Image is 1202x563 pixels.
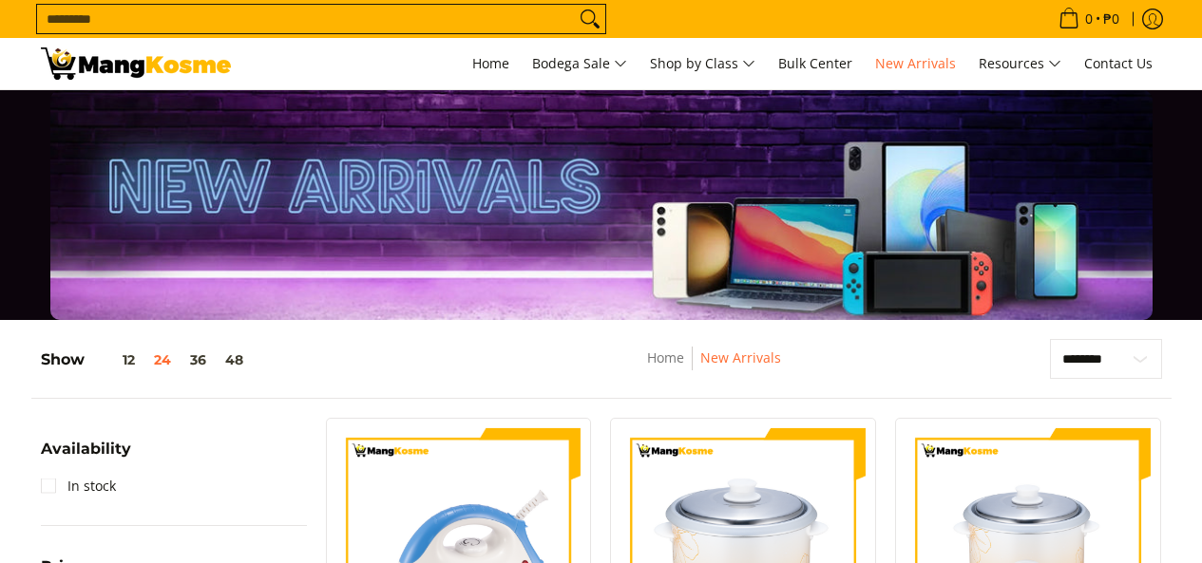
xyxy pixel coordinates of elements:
span: ₱0 [1100,12,1122,26]
a: Bodega Sale [523,38,637,89]
h5: Show [41,350,253,369]
button: 48 [216,352,253,367]
span: 0 [1082,12,1096,26]
span: Resources [979,52,1061,76]
span: Home [472,54,509,72]
button: 24 [144,352,181,367]
a: Home [463,38,519,89]
span: New Arrivals [875,54,956,72]
nav: Breadcrumbs [520,347,908,389]
span: Availability [41,441,131,457]
a: New Arrivals [700,348,781,366]
a: Resources [969,38,1071,89]
a: New Arrivals [866,38,965,89]
a: In stock [41,471,116,501]
span: Bodega Sale [532,52,627,76]
span: Bulk Center [778,54,852,72]
a: Bulk Center [769,38,862,89]
a: Shop by Class [640,38,765,89]
img: New Arrivals: Fresh Release from The Premium Brands l Mang Kosme [41,47,231,80]
a: Home [647,348,684,366]
button: 36 [181,352,216,367]
a: Contact Us [1075,38,1162,89]
button: Search [575,5,605,33]
button: 12 [85,352,144,367]
span: Shop by Class [650,52,755,76]
span: • [1053,9,1125,29]
span: Contact Us [1084,54,1153,72]
nav: Main Menu [250,38,1162,89]
summary: Open [41,441,131,471]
